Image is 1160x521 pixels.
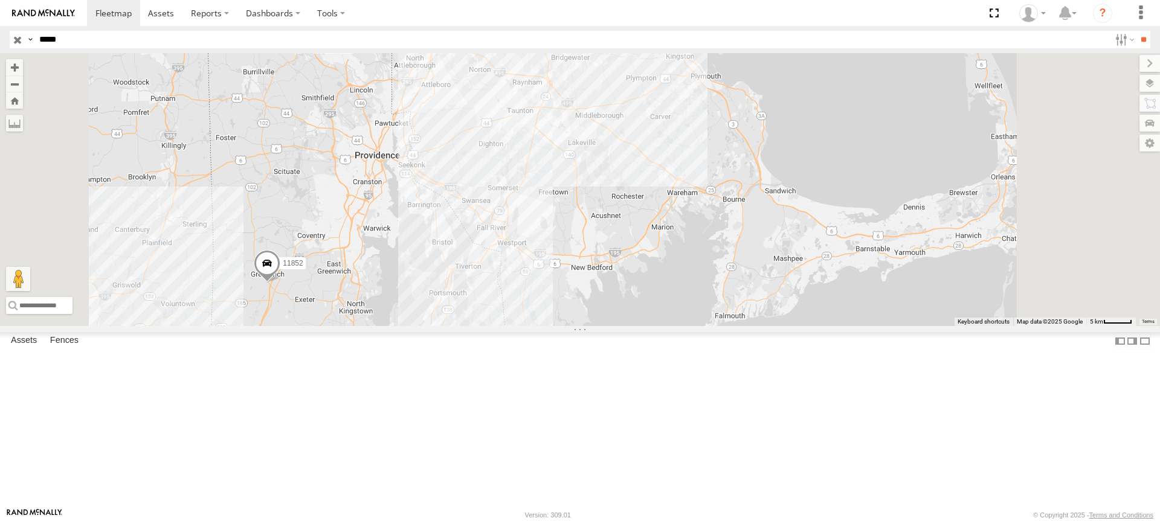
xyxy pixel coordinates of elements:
[1139,332,1151,350] label: Hide Summary Table
[1086,318,1136,326] button: Map Scale: 5 km per 44 pixels
[1033,511,1153,519] div: © Copyright 2025 -
[1089,511,1153,519] a: Terms and Conditions
[1093,4,1112,23] i: ?
[1015,4,1050,22] div: Thomas Ward
[6,59,23,75] button: Zoom in
[283,259,303,267] span: 11852
[7,509,62,521] a: Visit our Website
[25,31,35,48] label: Search Query
[6,92,23,109] button: Zoom Home
[525,511,571,519] div: Version: 309.01
[6,267,30,291] button: Drag Pegman onto the map to open Street View
[1114,332,1126,350] label: Dock Summary Table to the Left
[1017,318,1083,325] span: Map data ©2025 Google
[6,115,23,132] label: Measure
[5,333,43,350] label: Assets
[1090,318,1103,325] span: 5 km
[958,318,1010,326] button: Keyboard shortcuts
[1126,332,1138,350] label: Dock Summary Table to the Right
[6,75,23,92] button: Zoom out
[44,333,85,350] label: Fences
[1139,135,1160,152] label: Map Settings
[12,9,75,18] img: rand-logo.svg
[1110,31,1136,48] label: Search Filter Options
[1142,319,1155,324] a: Terms (opens in new tab)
